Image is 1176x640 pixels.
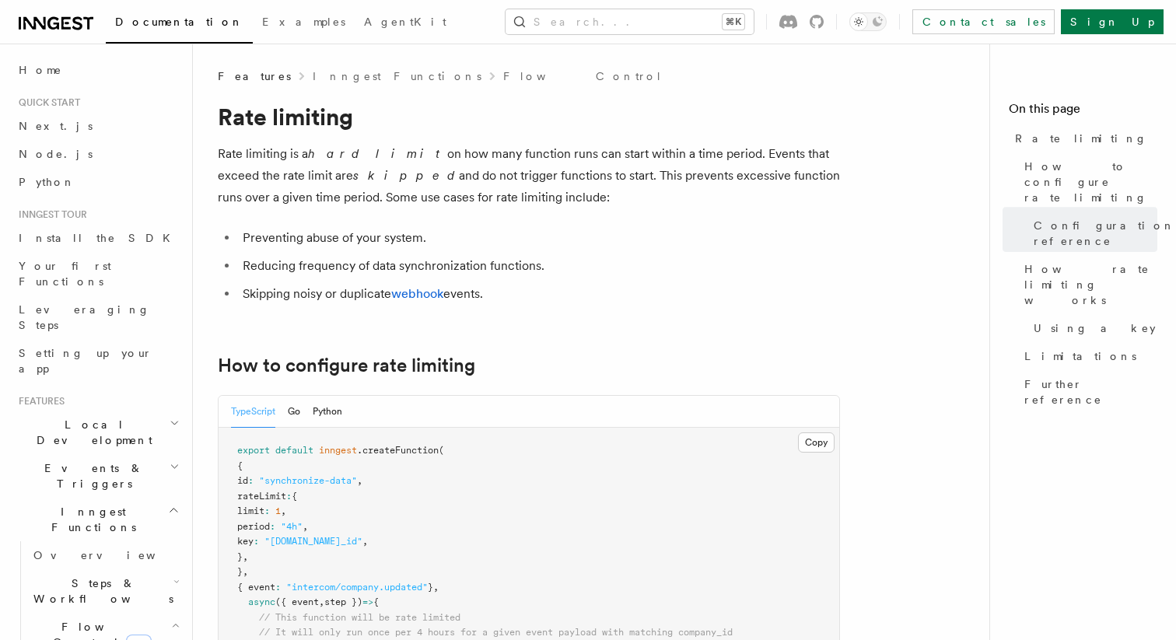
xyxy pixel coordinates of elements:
h1: Rate limiting [218,103,840,131]
span: export [237,445,270,456]
a: How to configure rate limiting [218,355,475,376]
span: Home [19,62,62,78]
a: Node.js [12,140,183,168]
span: : [275,582,281,593]
span: } [428,582,433,593]
button: Steps & Workflows [27,569,183,613]
span: Install the SDK [19,232,180,244]
span: limit [237,505,264,516]
span: How to configure rate limiting [1024,159,1157,205]
a: Flow Control [503,68,663,84]
a: Next.js [12,112,183,140]
span: } [237,551,243,562]
button: Events & Triggers [12,454,183,498]
button: TypeScript [231,396,275,428]
span: { event [237,582,275,593]
span: Limitations [1024,348,1136,364]
span: Node.js [19,148,93,160]
span: : [264,505,270,516]
em: hard limit [308,146,447,161]
span: Steps & Workflows [27,575,173,607]
a: Documentation [106,5,253,44]
span: id [237,475,248,486]
a: Leveraging Steps [12,296,183,339]
a: Install the SDK [12,224,183,252]
span: { [373,596,379,607]
h4: On this page [1009,100,1157,124]
a: Further reference [1018,370,1157,414]
span: default [275,445,313,456]
span: Python [19,176,75,188]
span: ({ event [275,596,319,607]
a: Using a key [1027,314,1157,342]
span: { [292,491,297,502]
a: Inngest Functions [313,68,481,84]
span: Configuration reference [1034,218,1175,249]
button: Toggle dark mode [849,12,887,31]
a: webhook [391,286,443,301]
a: Setting up your app [12,339,183,383]
a: Contact sales [912,9,1055,34]
span: async [248,596,275,607]
span: , [362,536,368,547]
span: Inngest Functions [12,504,168,535]
button: Search...⌘K [506,9,754,34]
span: // It will only run once per 4 hours for a given event payload with matching company_id [259,627,733,638]
span: Examples [262,16,345,28]
span: Your first Functions [19,260,111,288]
a: Configuration reference [1027,212,1157,255]
span: "intercom/company.updated" [286,582,428,593]
span: => [362,596,373,607]
a: Python [12,168,183,196]
span: period [237,521,270,532]
span: Next.js [19,120,93,132]
a: Sign Up [1061,9,1164,34]
span: , [319,596,324,607]
a: Home [12,56,183,84]
span: rateLimit [237,491,286,502]
a: Rate limiting [1009,124,1157,152]
span: Events & Triggers [12,460,170,491]
span: Quick start [12,96,80,109]
span: Setting up your app [19,347,152,375]
span: : [254,536,259,547]
button: Local Development [12,411,183,454]
span: inngest [319,445,357,456]
li: Preventing abuse of your system. [238,227,840,249]
span: Features [12,395,65,407]
button: Copy [798,432,835,453]
span: Documentation [115,16,243,28]
span: Further reference [1024,376,1157,407]
span: "[DOMAIN_NAME]_id" [264,536,362,547]
span: AgentKit [364,16,446,28]
span: Features [218,68,291,84]
span: { [237,460,243,471]
span: : [286,491,292,502]
span: , [243,566,248,577]
span: "synchronize-data" [259,475,357,486]
a: Overview [27,541,183,569]
button: Inngest Functions [12,498,183,541]
span: Leveraging Steps [19,303,150,331]
a: Your first Functions [12,252,183,296]
p: Rate limiting is a on how many function runs can start within a time period. Events that exceed t... [218,143,840,208]
span: : [248,475,254,486]
a: How to configure rate limiting [1018,152,1157,212]
em: skipped [353,168,459,183]
span: How rate limiting works [1024,261,1157,308]
a: AgentKit [355,5,456,42]
a: Limitations [1018,342,1157,370]
span: ( [439,445,444,456]
a: Examples [253,5,355,42]
span: .createFunction [357,445,439,456]
span: Inngest tour [12,208,87,221]
span: Rate limiting [1015,131,1147,146]
span: } [237,566,243,577]
span: , [281,505,286,516]
span: "4h" [281,521,303,532]
span: , [433,582,439,593]
span: , [243,551,248,562]
a: How rate limiting works [1018,255,1157,314]
span: key [237,536,254,547]
span: Using a key [1034,320,1156,336]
